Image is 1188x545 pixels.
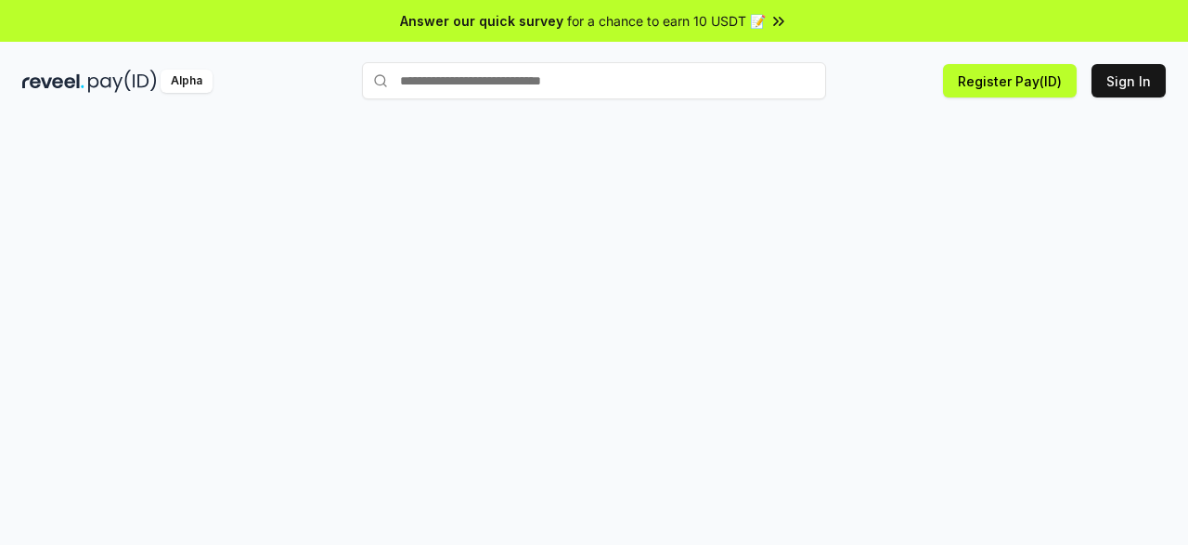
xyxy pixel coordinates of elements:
[1091,64,1166,97] button: Sign In
[161,70,213,93] div: Alpha
[88,70,157,93] img: pay_id
[22,70,84,93] img: reveel_dark
[400,11,563,31] span: Answer our quick survey
[567,11,766,31] span: for a chance to earn 10 USDT 📝
[943,64,1077,97] button: Register Pay(ID)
